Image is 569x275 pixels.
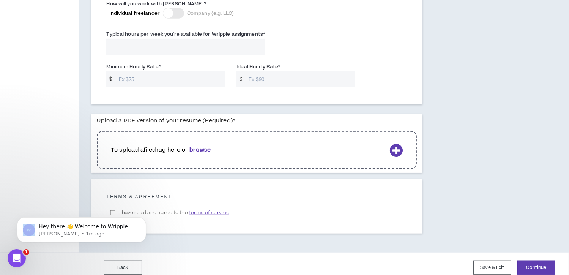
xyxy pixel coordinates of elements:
span: $ [106,71,115,87]
input: Ex $75 [115,71,225,87]
iframe: Intercom notifications message [6,201,158,254]
label: Minimum Hourly Rate [106,61,160,73]
p: To upload a file drag here or [111,146,386,154]
button: Continue [517,261,555,275]
div: To upload afiledrag here orbrowse [97,127,417,173]
span: $ [236,71,245,87]
iframe: Intercom live chat [8,249,26,267]
input: Ex $90 [245,71,355,87]
label: Typical hours per week you're available for Wripple assignments [106,28,265,40]
span: 1 [23,249,29,255]
span: Company (e.g. LLC) [187,10,234,17]
label: I have read and agree to the [106,207,233,218]
span: Individual freelancer [109,10,160,17]
button: Back [104,261,142,275]
label: Ideal Hourly Rate [236,61,280,73]
span: terms of service [189,209,229,217]
label: Upload a PDF version of your resume (Required) [97,114,235,127]
h5: Terms & Agreement [106,194,407,199]
b: browse [189,146,211,154]
button: Save & Exit [473,261,511,275]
